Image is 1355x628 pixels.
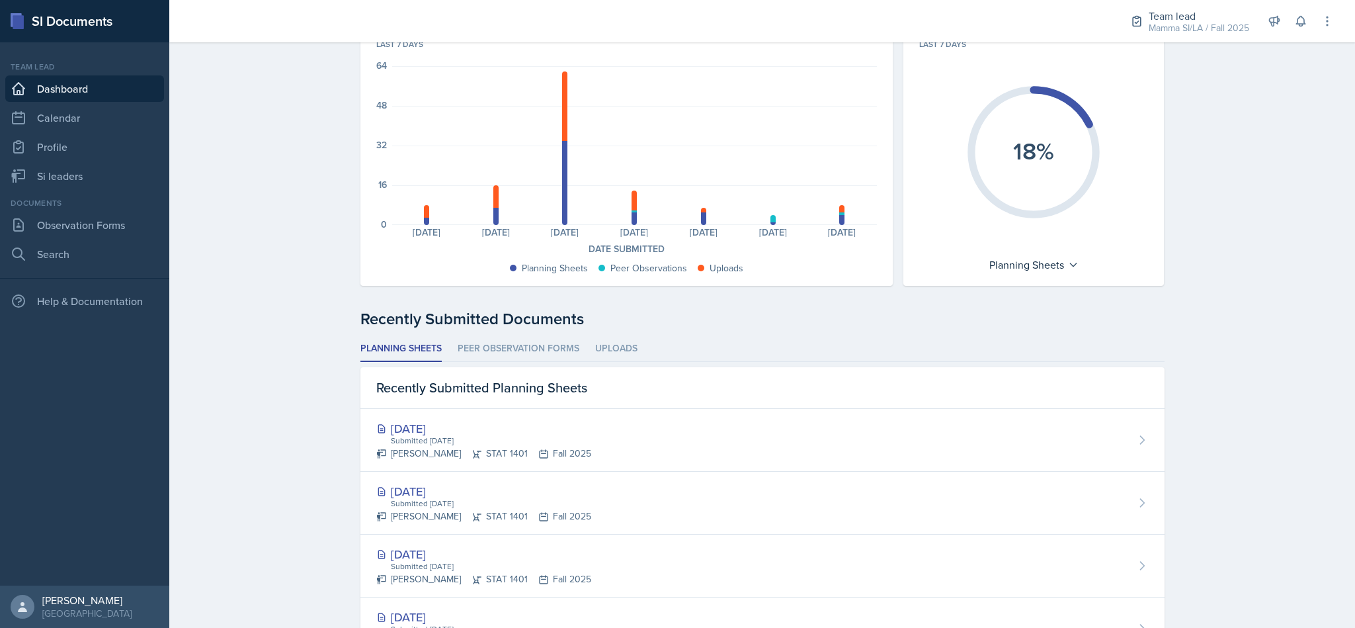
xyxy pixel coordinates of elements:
[461,228,530,237] div: [DATE]
[376,420,591,437] div: [DATE]
[392,228,462,237] div: [DATE]
[669,228,739,237] div: [DATE]
[1149,21,1249,35] div: Mamma SI/LA / Fall 2025
[738,228,807,237] div: [DATE]
[376,140,387,150] div: 32
[42,594,132,607] div: [PERSON_NAME]
[360,409,1165,472] a: [DATE] Submitted [DATE] [PERSON_NAME]STAT 1401Fall 2025
[376,38,877,50] div: Last 7 days
[610,261,687,275] div: Peer Observations
[1149,8,1249,24] div: Team lead
[360,307,1165,331] div: Recently Submitted Documents
[5,197,164,209] div: Documents
[376,545,591,563] div: [DATE]
[5,163,164,189] a: Si leaders
[381,220,387,229] div: 0
[360,336,442,362] li: Planning Sheets
[376,447,591,461] div: [PERSON_NAME] STAT 1401 Fall 2025
[376,101,387,110] div: 48
[1013,134,1054,168] text: 18%
[530,228,600,237] div: [DATE]
[378,180,387,189] div: 16
[5,61,164,73] div: Team lead
[522,261,588,275] div: Planning Sheets
[390,561,591,572] div: Submitted [DATE]
[360,367,1165,409] div: Recently Submitted Planning Sheets
[5,134,164,160] a: Profile
[5,212,164,238] a: Observation Forms
[919,38,1149,50] div: Last 7 days
[42,607,132,620] div: [GEOGRAPHIC_DATA]
[376,572,591,586] div: [PERSON_NAME] STAT 1401 Fall 2025
[390,435,591,447] div: Submitted [DATE]
[5,75,164,102] a: Dashboard
[376,61,387,70] div: 64
[390,498,591,510] div: Submitted [DATE]
[360,472,1165,535] a: [DATE] Submitted [DATE] [PERSON_NAME]STAT 1401Fall 2025
[458,336,579,362] li: Peer Observation Forms
[376,482,591,500] div: [DATE]
[376,608,593,626] div: [DATE]
[600,228,669,237] div: [DATE]
[5,105,164,131] a: Calendar
[710,261,743,275] div: Uploads
[807,228,877,237] div: [DATE]
[376,242,877,256] div: Date Submitted
[983,254,1085,275] div: Planning Sheets
[595,336,637,362] li: Uploads
[5,288,164,314] div: Help & Documentation
[376,510,591,523] div: [PERSON_NAME] STAT 1401 Fall 2025
[5,241,164,267] a: Search
[360,535,1165,598] a: [DATE] Submitted [DATE] [PERSON_NAME]STAT 1401Fall 2025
